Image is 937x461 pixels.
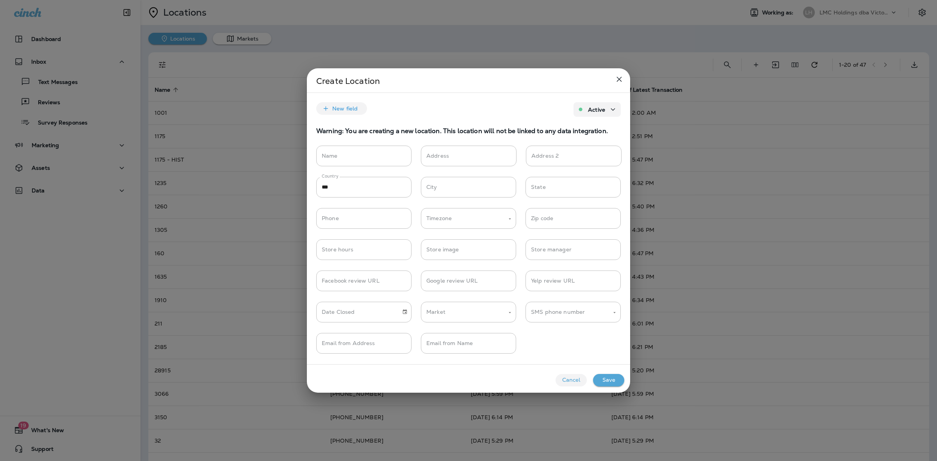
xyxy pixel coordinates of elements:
[399,306,411,318] button: Choose date
[332,105,358,112] p: New field
[593,374,624,386] button: Save
[316,102,367,115] button: New field
[316,126,621,136] h6: Warning: You are creating a new location. This location will not be linked to any data integration.
[556,374,587,386] button: Cancel
[611,71,627,87] button: close
[506,215,513,222] button: Open
[322,173,338,179] label: Country
[574,102,621,117] button: Active
[307,68,630,93] h2: Create Location
[588,107,605,113] p: Active
[506,309,513,316] button: Open
[611,309,618,316] button: Open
